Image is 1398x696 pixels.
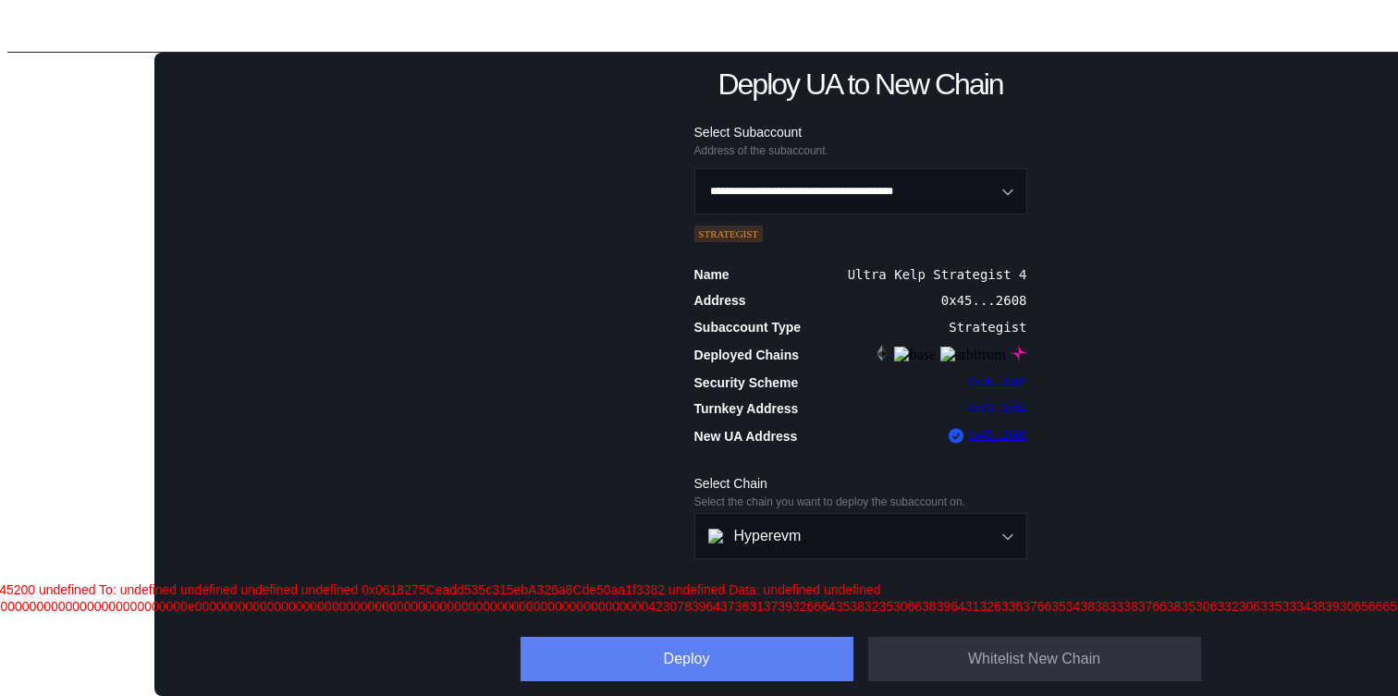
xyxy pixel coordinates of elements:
div: Deploy Existing Subaccount [44,132,141,188]
img: base [894,347,935,363]
a: 0x63...9d5d [969,402,1027,415]
div: Lending Pools [32,76,126,92]
div: Strategist [949,320,1026,335]
button: Deploy [521,637,853,681]
div: New UA Address [694,428,798,445]
div: Address [694,292,746,309]
div: 0x45...2608 [941,293,1027,308]
div: Turnkey Address [694,400,799,417]
img: arbitrum [940,347,1006,363]
div: Collateral [32,475,95,492]
div: Set Loan Fees [26,440,149,466]
div: Deploy UA to New Chain [717,67,1002,102]
div: Select Subaccount [694,124,1027,140]
div: Balance Collateral [32,506,131,539]
img: unichain [1011,345,1027,361]
div: Set Withdrawal [26,409,149,435]
img: chain-logo [708,529,723,543]
button: Whitelist New Chain [868,637,1201,681]
div: Subaccount Type [694,319,802,336]
a: 0x45...2608 [969,429,1027,442]
div: STRATEGIST [694,226,763,242]
div: Security Scheme [694,374,799,391]
button: Open menu [694,168,1027,214]
div: Name [694,266,730,283]
button: Open menu [694,513,1027,559]
div: Select the chain you want to deploy the subaccount on. [694,495,1027,508]
a: 0x06...3382 [969,376,1027,389]
div: Ultra Kelp Strategist 4 [848,267,1027,282]
div: Withdraw to Lender [26,362,149,405]
div: Subaccounts [32,106,118,123]
img: mainnet [874,345,890,361]
div: Deployed Chains [694,347,800,363]
div: Deploy Universal Subaccount [44,194,141,250]
div: Select Chain [694,475,1027,492]
div: Address of the subaccount. [694,144,1027,157]
div: Loans [32,337,73,354]
div: Deploy Existing Universal Subaccount [44,256,141,328]
div: Hyperevm [708,528,980,544]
